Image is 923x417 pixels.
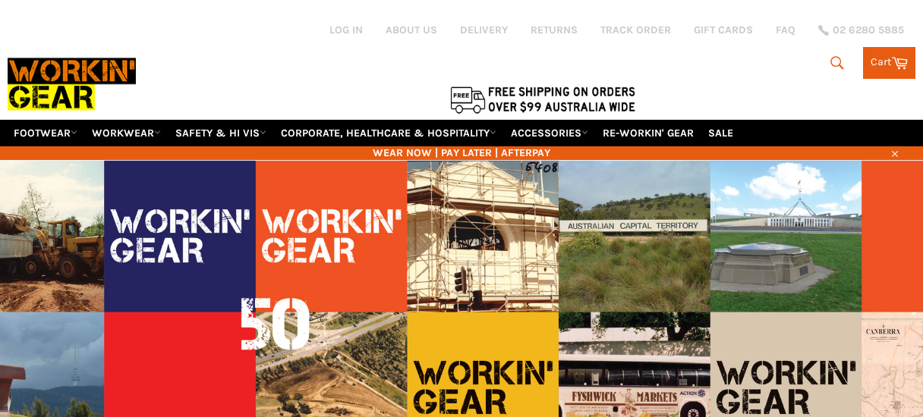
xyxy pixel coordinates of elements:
span: 02 6280 5885 [833,25,904,36]
a: SAFETY & HI VIS [169,120,272,146]
img: Flat $9.95 shipping Australia wide [448,83,638,115]
a: SALE [702,120,739,146]
span: WEAR NOW | PAY LATER | AFTERPAY [8,146,915,160]
a: ACCESSORIES [505,120,594,146]
a: DELIVERY [460,23,508,37]
a: 02 6280 5885 [818,25,904,36]
a: CORPORATE, HEALTHCARE & HOSPITALITY [275,120,502,146]
a: TRACK ORDER [600,23,671,37]
a: Log in [329,24,363,36]
a: GIFT CARDS [694,23,753,37]
a: ABOUT US [386,23,437,37]
a: RETURNS [531,23,578,37]
a: FAQ [776,23,795,37]
a: FOOTWEAR [8,120,83,146]
a: Cart [863,47,915,79]
img: Workin Gear leaders in Workwear, Safety Boots, PPE, Uniforms. Australia's No.1 in Workwear [8,49,136,119]
a: RE-WORKIN' GEAR [597,120,700,146]
a: WORKWEAR [86,120,167,146]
